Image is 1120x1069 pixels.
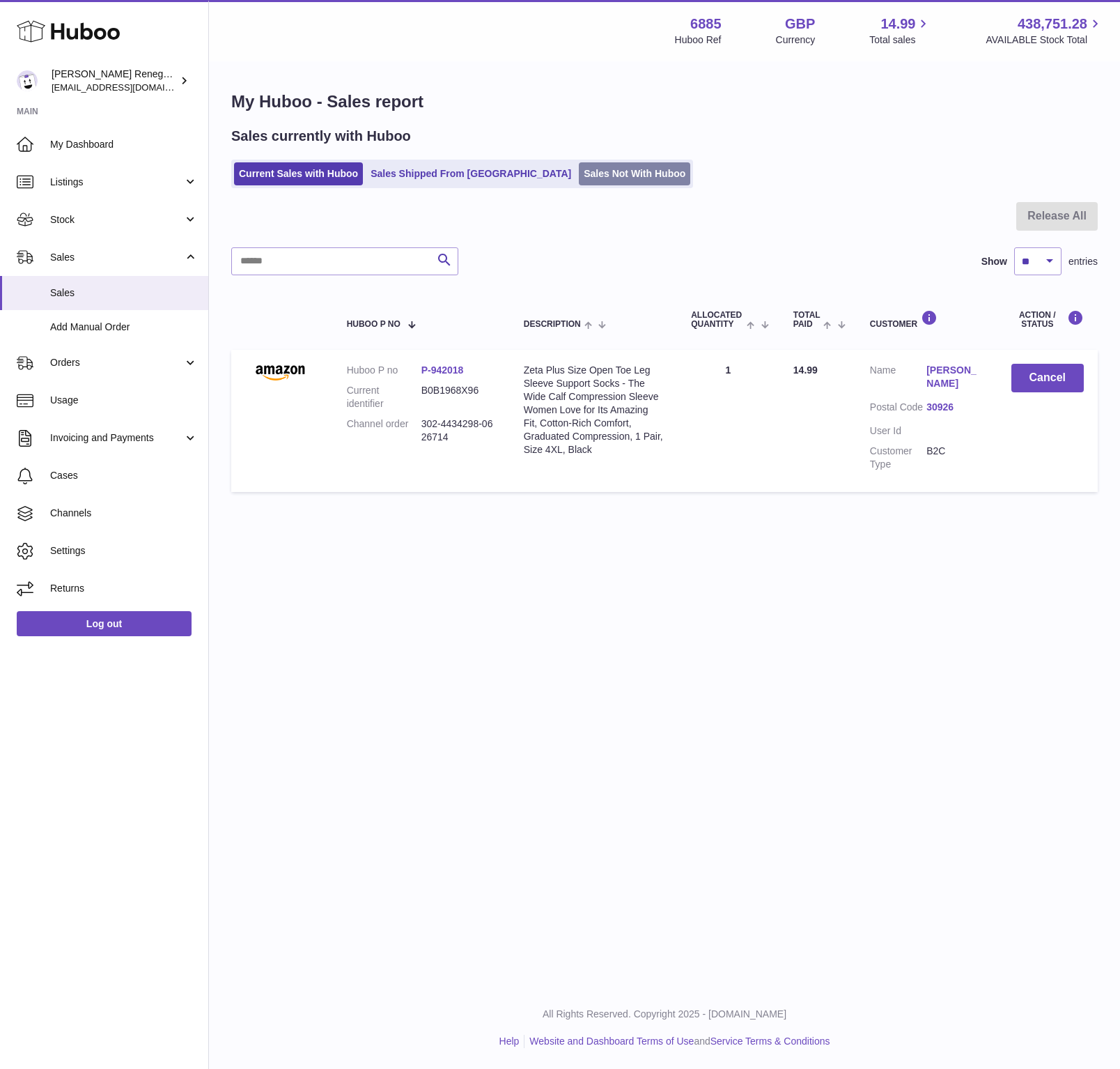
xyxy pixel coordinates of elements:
[220,1008,1109,1021] p: All Rights Reserved. Copyright 2025 - [DOMAIN_NAME]
[50,138,198,151] span: My Dashboard
[981,255,1007,268] label: Show
[691,311,743,329] span: ALLOCATED Quantity
[869,33,931,47] span: Total sales
[499,1036,520,1047] a: Help
[1011,310,1084,329] div: Action / Status
[690,15,722,33] strong: 6885
[50,469,198,482] span: Cases
[52,68,177,94] div: [PERSON_NAME] Renegade Productions -UK account
[38,81,49,92] img: tab_domain_overview_orange.svg
[50,582,198,595] span: Returns
[579,162,690,185] a: Sales Not With Huboo
[793,311,820,329] span: Total paid
[50,356,183,369] span: Orders
[926,445,983,471] dd: B2C
[139,81,150,92] img: tab_keywords_by_traffic_grey.svg
[347,364,421,377] dt: Huboo P no
[50,286,198,300] span: Sales
[50,321,198,334] span: Add Manual Order
[870,364,926,394] dt: Name
[50,507,198,520] span: Channels
[231,91,1098,113] h1: My Huboo - Sales report
[234,162,363,185] a: Current Sales with Huboo
[154,82,235,91] div: Keywords by Traffic
[869,15,931,47] a: 14.99 Total sales
[870,310,983,329] div: Customer
[17,70,38,91] img: directordarren@gmail.com
[1068,255,1098,268] span: entries
[776,33,816,47] div: Currency
[677,350,779,491] td: 1
[524,320,581,329] span: Description
[50,544,198,557] span: Settings
[529,1036,694,1047] a: Website and Dashboard Terms of Use
[524,1035,830,1048] li: and
[22,36,33,47] img: website_grey.svg
[50,431,183,445] span: Invoicing and Payments
[870,401,926,417] dt: Postal Code
[52,82,205,93] span: [EMAIL_ADDRESS][DOMAIN_NAME]
[421,417,496,444] dd: 302-4434298-0626714
[880,15,915,33] span: 14.99
[793,364,818,376] span: 14.99
[926,401,983,414] a: 30926
[524,364,663,456] div: Zeta Plus Size Open Toe Leg Sleeve Support Socks - The Wide Calf Compression Sleeve Women Love fo...
[870,445,926,471] dt: Customer Type
[366,162,576,185] a: Sales Shipped From [GEOGRAPHIC_DATA]
[50,213,183,226] span: Stock
[50,394,198,407] span: Usage
[36,36,153,47] div: Domain: [DOMAIN_NAME]
[1018,15,1087,33] span: 438,751.28
[986,15,1103,47] a: 438,751.28 AVAILABLE Stock Total
[1011,364,1084,392] button: Cancel
[50,176,183,189] span: Listings
[22,22,33,33] img: logo_orange.svg
[17,611,192,636] a: Log out
[675,33,722,47] div: Huboo Ref
[785,15,815,33] strong: GBP
[39,22,68,33] div: v 4.0.25
[50,251,183,264] span: Sales
[421,364,464,376] a: P-942018
[347,384,421,410] dt: Current identifier
[926,364,983,390] a: [PERSON_NAME]
[870,424,926,438] dt: User Id
[710,1036,830,1047] a: Service Terms & Conditions
[986,33,1103,47] span: AVAILABLE Stock Total
[421,384,496,410] dd: B0B1968X96
[347,320,400,329] span: Huboo P no
[53,82,125,91] div: Domain Overview
[245,364,315,380] img: amazon.png
[231,127,411,146] h2: Sales currently with Huboo
[347,417,421,444] dt: Channel order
